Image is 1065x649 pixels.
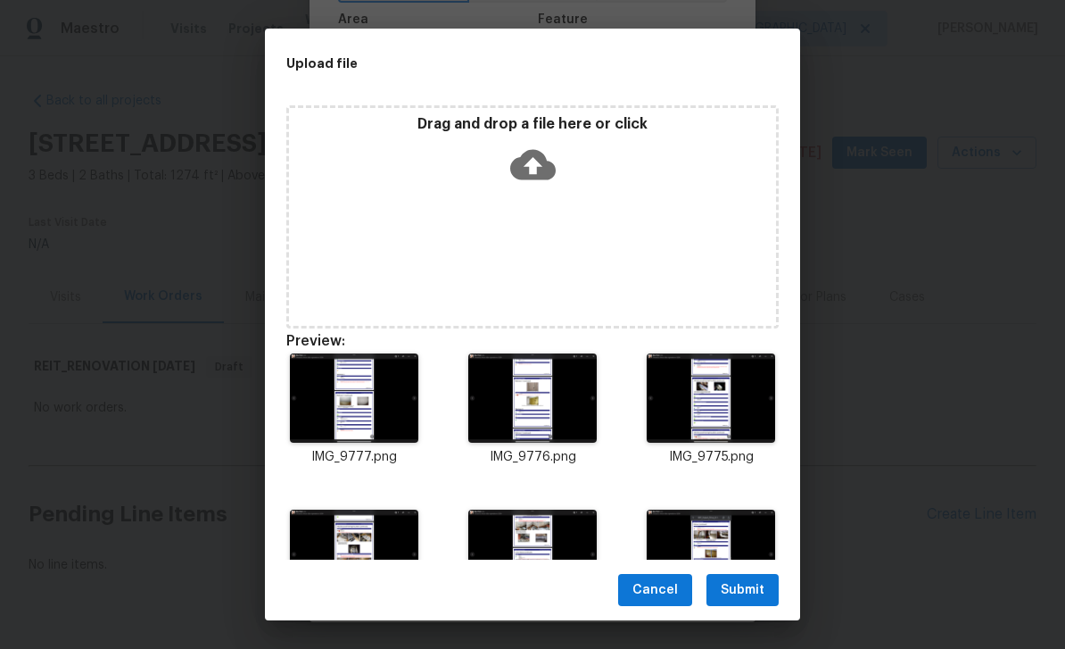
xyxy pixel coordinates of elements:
[706,574,779,607] button: Submit
[290,354,417,443] img: +RUq+5la0xWYPy0L6fl34VwEfhwEIAABCEAAAlsT+D++iuy288Ju5AAAAABJRU5ErkJggg==
[289,115,776,134] p: Drag and drop a file here or click
[286,448,422,467] p: IMG_9777.png
[468,510,596,599] img: AUBAQhAAAIQgAAEGhD4f7j1bD4OKqa5AAAAAElFTkSuQmCC
[618,574,692,607] button: Cancel
[647,354,774,443] img: XSJk8mhvLRKUiwbNvXy8jFJz57h5WxBRidp3jMSuSDyj10sCEAAAhCAAAS6JvAHycHgKGNngBkAAAAASUVORK5CYII=
[632,579,678,602] span: Cancel
[647,510,774,599] img: AVpLAVwgjKudAAAAAElFTkSuQmCC
[721,579,764,602] span: Submit
[643,448,779,467] p: IMG_9775.png
[465,448,600,467] p: IMG_9776.png
[286,54,698,73] h2: Upload file
[290,510,417,599] img: Q+aqxOgHAAAAAElFTkSuQmCC
[468,354,596,443] img: 2rzpx6TQv4RTYIABCAAAQhAAAIRCPwHRf+FaDyjeowAAAAASUVORK5CYII=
